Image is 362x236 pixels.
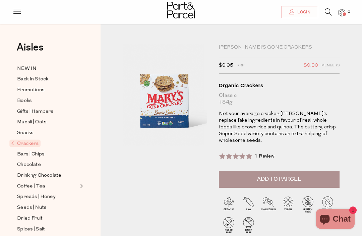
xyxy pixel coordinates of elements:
[339,9,345,16] a: 0
[167,2,195,18] img: Part&Parcel
[17,193,55,201] span: Spreads | Honey
[17,182,45,190] span: Coffee | Tea
[346,9,352,15] span: 0
[219,194,239,214] img: P_P-ICONS-Live_Bec_V11_Organic.svg
[296,9,310,15] span: Login
[17,75,78,83] a: Back In Stock
[258,194,278,214] img: P_P-ICONS-Live_Bec_V11_Wholegrain.svg
[219,171,340,188] button: Add to Parcel
[17,97,32,105] span: Books
[298,194,318,214] img: P_P-ICONS-Live_Bec_V11_Gluten_Free.svg
[282,6,318,18] a: Login
[17,215,43,223] span: Dried Fruit
[219,111,340,144] p: Not your average cracker. [PERSON_NAME]’s replace fake ingredients in favour of real, whole foods...
[239,194,258,214] img: P_P-ICONS-Live_Bec_V11_Raw.svg
[17,107,78,116] a: Gifts | Hampers
[17,64,78,73] a: NEW IN
[17,203,78,212] a: Seeds | Nuts
[17,161,78,169] a: Chocolate
[321,61,340,70] span: Members
[17,65,37,73] span: NEW IN
[237,61,244,70] span: RRP
[318,194,338,214] img: P_P-ICONS-Live_Bec_V11_Palm_Oil_Free.svg
[219,215,239,235] img: P_P-ICONS-Live_Bec_V11_Sugar_Free.svg
[17,193,78,201] a: Spreads | Honey
[314,209,357,231] inbox-online-store-chat: Shopify online store chat
[17,150,78,158] a: Bars | Chips
[254,154,274,159] span: 1 Review
[239,215,258,235] img: P_P-ICONS-Live_Bec_V11_Dairy_Free.svg
[17,150,45,158] span: Bars | Chips
[17,129,78,137] a: Snacks
[9,140,41,147] span: Crackers
[121,44,207,146] img: Organic Crackers
[257,175,301,183] span: Add to Parcel
[219,44,340,51] div: [PERSON_NAME]'s Gone Crackers
[17,129,34,137] span: Snacks
[17,182,78,190] a: Coffee | Tea
[17,118,78,126] a: Muesli | Oats
[278,194,298,214] img: P_P-ICONS-Live_Bec_V11_Vegan.svg
[17,225,45,233] span: Spices | Salt
[17,204,47,212] span: Seeds | Nuts
[219,82,340,89] div: Organic Crackers
[17,225,78,233] a: Spices | Salt
[17,161,41,169] span: Chocolate
[17,171,78,180] a: Drinking Chocolate
[17,75,48,83] span: Back In Stock
[17,86,45,94] span: Promotions
[17,97,78,105] a: Books
[17,86,78,94] a: Promotions
[11,139,78,147] a: Crackers
[17,214,78,223] a: Dried Fruit
[17,108,54,116] span: Gifts | Hampers
[219,92,340,106] div: Classic 184g
[78,182,83,190] button: Expand/Collapse Coffee | Tea
[304,61,318,70] span: $9.00
[17,40,44,55] span: Aisles
[17,43,44,59] a: Aisles
[219,61,233,70] span: $9.95
[17,118,47,126] span: Muesli | Oats
[17,172,61,180] span: Drinking Chocolate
